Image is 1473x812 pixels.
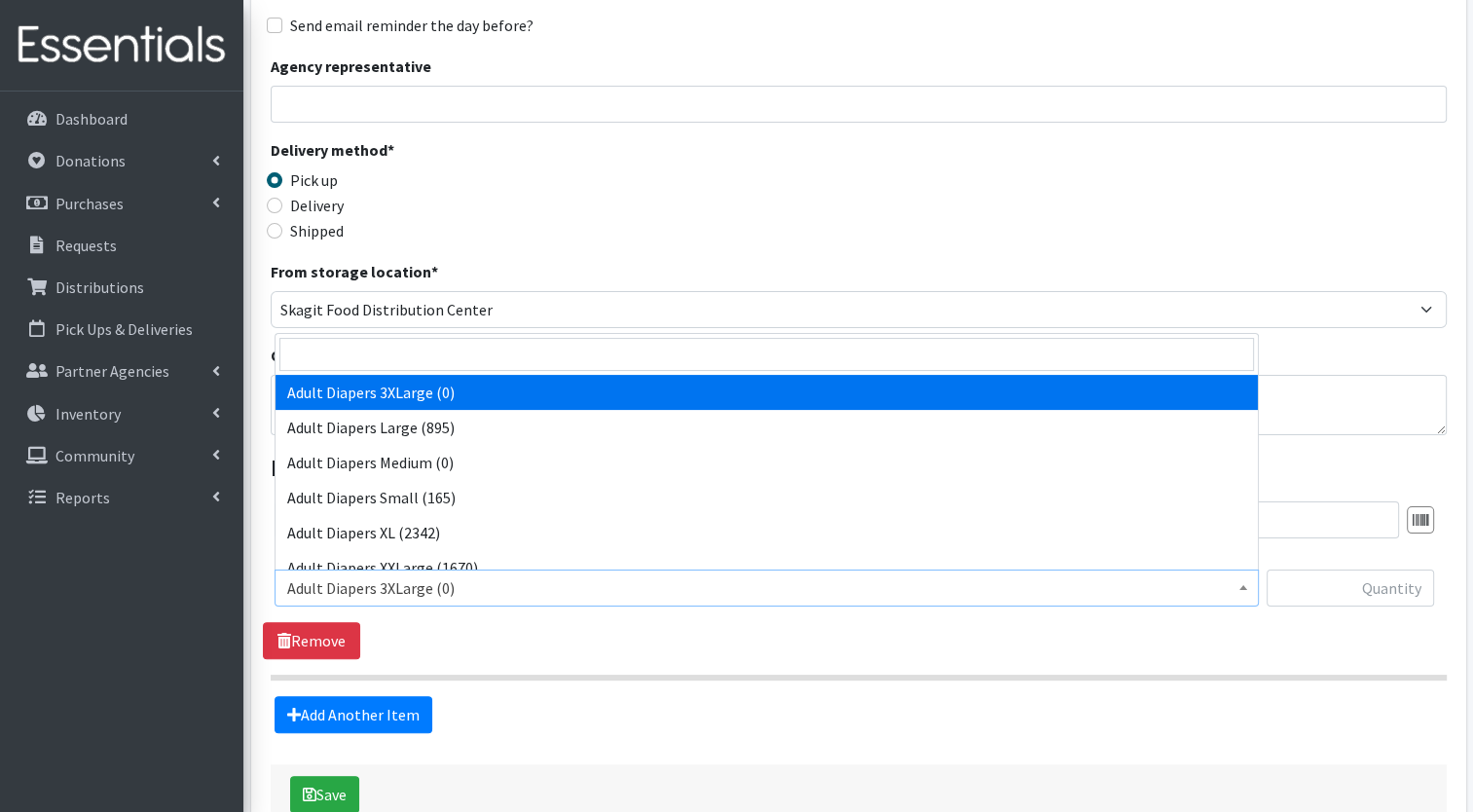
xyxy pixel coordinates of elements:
[276,480,1258,515] li: Adult Diapers Small (165)
[290,219,344,242] label: Shipped
[55,194,124,213] p: Purchases
[290,168,338,192] label: Pick up
[275,696,432,733] a: Add Another Item
[1267,570,1434,607] input: Quantity
[55,404,121,424] p: Inventory
[55,319,193,339] p: Pick Ups & Deliveries
[431,262,438,281] abbr: required
[8,99,236,138] a: Dashboard
[8,226,236,265] a: Requests
[276,515,1258,550] li: Adult Diapers XL (2342)
[8,478,236,517] a: Reports
[8,351,236,390] a: Partner Agencies
[271,55,431,78] label: Agency representative
[276,550,1258,585] li: Adult Diapers XXLarge (1670)
[55,446,134,465] p: Community
[55,151,126,170] p: Donations
[8,268,236,307] a: Distributions
[8,184,236,223] a: Purchases
[263,622,360,659] a: Remove
[290,194,344,217] label: Delivery
[387,140,394,160] abbr: required
[271,451,1447,486] legend: Items in this distribution
[8,310,236,349] a: Pick Ups & Deliveries
[55,488,110,507] p: Reports
[290,14,534,37] label: Send email reminder the day before?
[287,574,1246,602] span: Adult Diapers 3XLarge (0)
[55,277,144,297] p: Distributions
[276,410,1258,445] li: Adult Diapers Large (895)
[271,138,565,168] legend: Delivery method
[55,236,117,255] p: Requests
[55,109,128,129] p: Dashboard
[55,361,169,381] p: Partner Agencies
[8,13,236,78] img: HumanEssentials
[276,375,1258,410] li: Adult Diapers 3XLarge (0)
[271,344,342,367] label: Comment
[275,570,1259,607] span: Adult Diapers 3XLarge (0)
[8,141,236,180] a: Donations
[271,260,438,283] label: From storage location
[8,436,236,475] a: Community
[8,394,236,433] a: Inventory
[276,445,1258,480] li: Adult Diapers Medium (0)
